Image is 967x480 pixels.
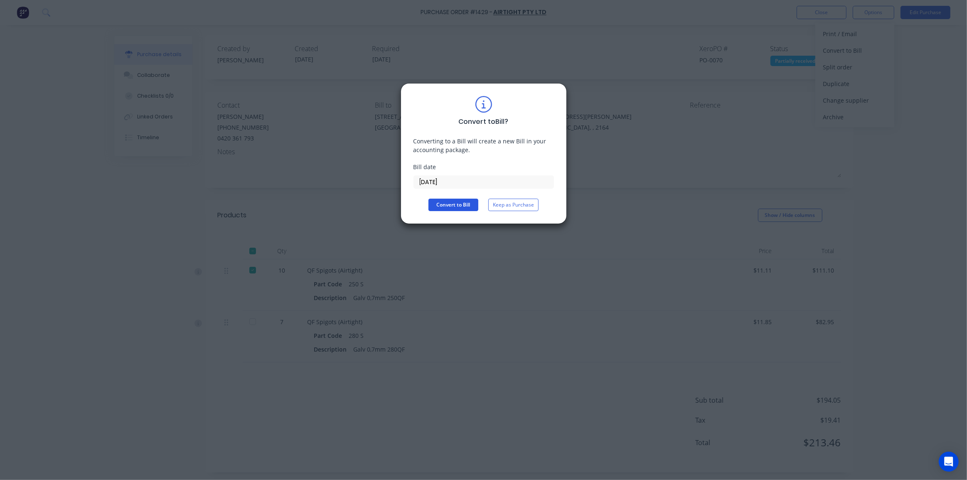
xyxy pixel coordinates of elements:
div: Convert to Bill ? [459,117,509,127]
button: Keep as Purchase [488,199,539,211]
button: Convert to Bill [428,199,478,211]
div: Open Intercom Messenger [939,452,959,472]
div: Converting to a Bill will create a new Bill in your accounting package. [413,137,554,154]
div: Bill date [413,162,554,171]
